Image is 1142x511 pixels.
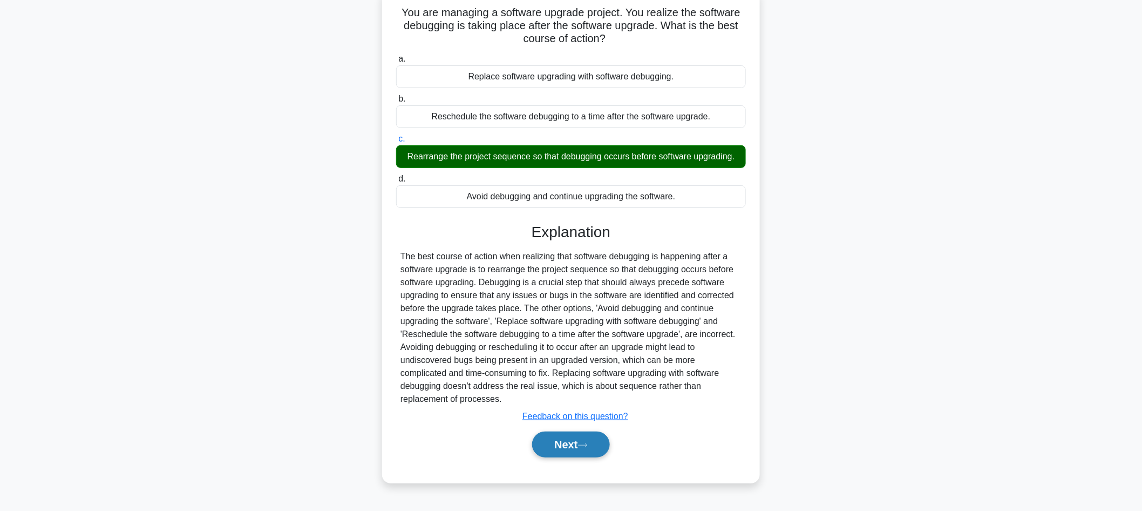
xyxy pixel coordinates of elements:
[532,432,609,458] button: Next
[396,105,746,128] div: Reschedule the software debugging to a time after the software upgrade.
[398,54,405,63] span: a.
[396,65,746,88] div: Replace software upgrading with software debugging.
[398,174,405,183] span: d.
[396,185,746,208] div: Avoid debugging and continue upgrading the software.
[395,6,747,46] h5: You are managing a software upgrade project. You realize the software debugging is taking place a...
[403,223,739,241] h3: Explanation
[522,412,628,421] a: Feedback on this question?
[396,145,746,168] div: Rearrange the project sequence so that debugging occurs before software upgrading.
[400,250,742,406] div: The best course of action when realizing that software debugging is happening after a software up...
[398,134,405,143] span: c.
[398,94,405,103] span: b.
